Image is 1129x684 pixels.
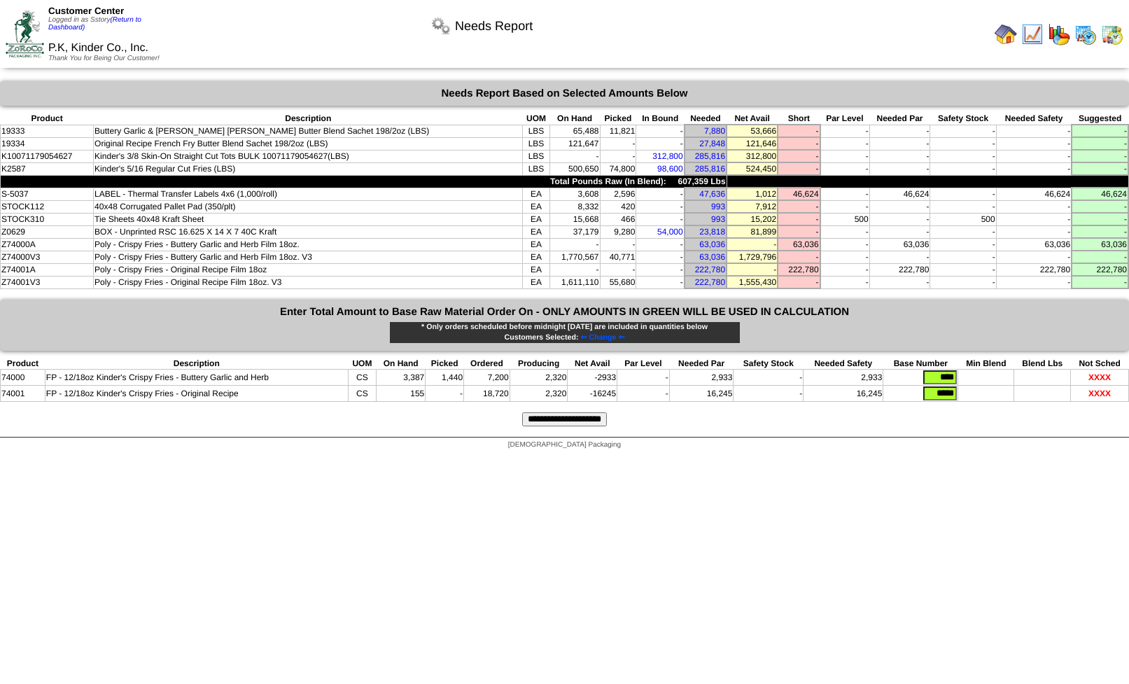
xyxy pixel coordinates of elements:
td: 74,800 [600,162,636,175]
td: 65,488 [549,125,600,137]
td: - [996,150,1072,162]
td: 18,720 [464,386,510,402]
td: LBS [523,162,549,175]
td: 40x48 Corrugated Pallet Pad (350/plt) [94,200,523,213]
td: - [869,150,930,162]
td: -16245 [568,386,617,402]
td: - [636,276,685,288]
td: - [820,188,870,200]
td: - [996,276,1072,288]
td: - [869,225,930,238]
td: - [930,251,996,263]
td: STOCK310 [1,213,94,225]
a: ⇐ Change ⇐ [579,333,625,342]
td: 500,650 [549,162,600,175]
td: - [930,200,996,213]
td: - [549,238,600,251]
td: - [778,150,820,162]
td: 63,036 [778,238,820,251]
td: EA [523,225,549,238]
td: - [1072,200,1128,213]
td: - [778,137,820,150]
th: On Hand [549,113,600,125]
td: EA [523,263,549,276]
td: Z74000A [1,238,94,251]
th: Producing [510,358,568,370]
td: - [930,125,996,137]
td: 11,821 [600,125,636,137]
img: home.gif [995,23,1017,46]
td: 500 [930,213,996,225]
a: 993 [711,214,725,224]
img: workflow.png [430,15,452,37]
td: 8,332 [549,200,600,213]
td: 1,555,430 [727,276,778,288]
td: Total Pounds Raw (In Blend): 607,359 Lbs [1,175,727,188]
td: Original Recipe French Fry Butter Blend Sachet 198/2oz (LBS) [94,137,523,150]
td: - [426,386,464,402]
td: Tie Sheets 40x48 Kraft Sheet [94,213,523,225]
th: Needed Safety [804,358,883,370]
td: - [869,276,930,288]
td: - [1072,251,1128,263]
td: - [617,386,670,402]
td: EA [523,200,549,213]
td: Z74001A [1,263,94,276]
td: - [617,370,670,386]
td: - [778,276,820,288]
th: On Hand [377,358,426,370]
td: 40,771 [600,251,636,263]
td: 312,800 [727,150,778,162]
td: 55,680 [600,276,636,288]
th: Description [45,358,348,370]
td: - [996,225,1072,238]
th: Product [1,358,45,370]
td: - [778,200,820,213]
td: K10071179054627 [1,150,94,162]
span: Needs Report [455,19,533,34]
td: 53,666 [727,125,778,137]
th: UOM [348,358,376,370]
td: 74001 [1,386,45,402]
img: line_graph.gif [1021,23,1044,46]
th: Picked [426,358,464,370]
td: - [778,162,820,175]
td: - [1072,150,1128,162]
td: 3,608 [549,188,600,200]
a: 7,880 [704,126,725,136]
td: 63,036 [996,238,1072,251]
td: - [1072,276,1128,288]
td: EA [523,238,549,251]
td: - [869,125,930,137]
td: - [1072,125,1128,137]
div: * Only orders scheduled before midnight [DATE] are included in quantities below Customers Selected: [389,321,741,344]
td: 121,647 [549,137,600,150]
th: Needed Par [869,113,930,125]
td: S-5037 [1,188,94,200]
td: - [820,125,870,137]
td: K2587 [1,162,94,175]
td: EA [523,251,549,263]
td: - [820,137,870,150]
td: 46,624 [778,188,820,200]
td: - [734,386,804,402]
td: - [930,238,996,251]
td: - [869,251,930,263]
td: Kinder's 5/16 Regular Cut Fries (LBS) [94,162,523,175]
td: 1,770,567 [549,251,600,263]
td: - [1072,213,1128,225]
td: Poly - Crispy Fries - Original Recipe Film 18oz. V3 [94,276,523,288]
th: Min Blend [958,358,1014,370]
th: Short [778,113,820,125]
span: Logged in as Sstory [48,16,141,32]
td: Poly - Crispy Fries - Original Recipe Film 18oz [94,263,523,276]
th: Par Level [617,358,670,370]
td: - [869,200,930,213]
a: 23,818 [699,227,725,237]
a: 27,848 [699,139,725,148]
td: 1,440 [426,370,464,386]
td: - [636,213,685,225]
a: 222,780 [695,277,725,287]
td: - [549,263,600,276]
td: 9,280 [600,225,636,238]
